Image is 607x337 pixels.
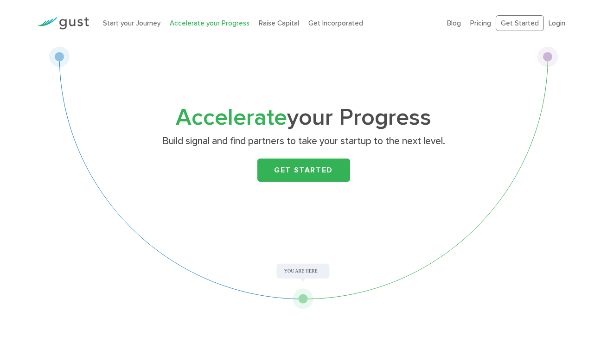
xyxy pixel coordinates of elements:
span: Accelerate [176,104,287,131]
a: Blog [447,19,461,27]
a: Accelerate your Progress [170,19,249,27]
a: Start your Journey [103,19,160,27]
p: Build signal and find partners to take your startup to the next level. [124,135,483,148]
a: Raise Capital [259,19,299,27]
a: Get Incorporated [308,19,363,27]
a: Get Started [257,159,350,182]
h1: your Progress [121,107,487,128]
img: Gust Logo [37,17,89,30]
a: Pricing [470,19,491,27]
a: Get Started [496,15,544,32]
a: Login [549,19,565,27]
